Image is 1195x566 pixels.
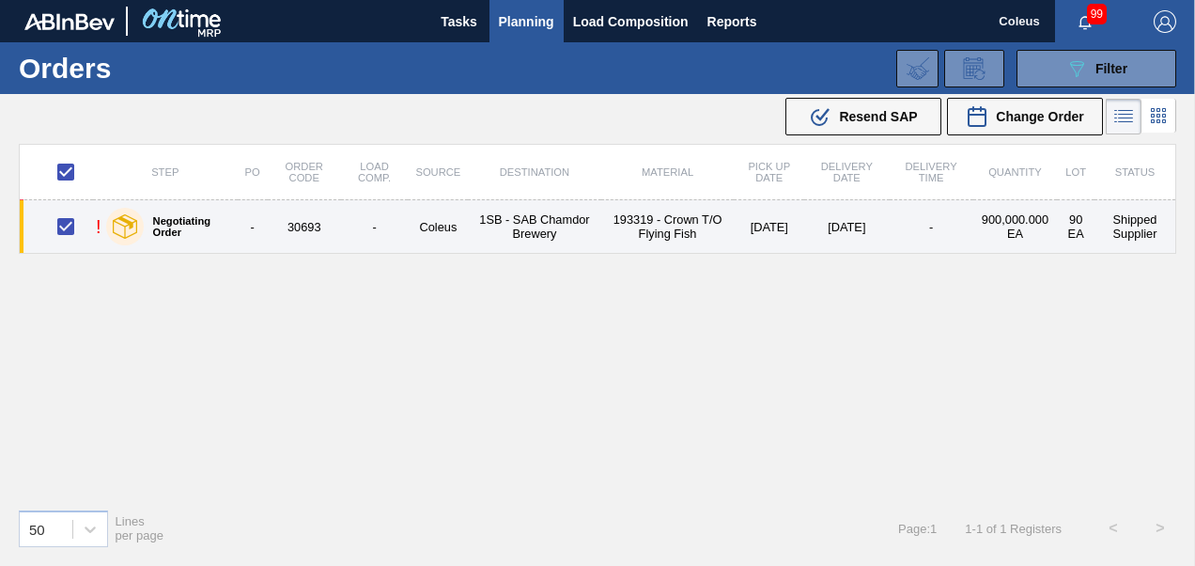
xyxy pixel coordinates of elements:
[965,522,1062,536] span: 1 - 1 of 1 Registers
[499,10,554,33] span: Planning
[839,109,917,124] span: Resend SAP
[439,10,480,33] span: Tasks
[601,200,735,254] td: 193319 - Crown T/O Flying Fish
[906,161,957,183] span: Delivery Time
[1057,200,1094,254] td: 90 EA
[988,166,1042,178] span: Quantity
[890,200,973,254] td: -
[238,200,268,254] td: -
[1065,166,1086,178] span: Lot
[1095,61,1127,76] span: Filter
[1090,505,1137,552] button: <
[944,50,1004,87] div: Order Review Request
[1106,99,1141,134] div: List Vision
[286,161,323,183] span: Order Code
[341,200,409,254] td: -
[144,215,230,238] label: Negotiating Order
[408,200,468,254] td: Coleus
[24,13,115,30] img: TNhmsLtSVTkK8tSr43FrP2fwEKptu5GPRR3wAAAABJRU5ErkJggg==
[748,161,790,183] span: Pick up Date
[245,166,260,178] span: PO
[20,200,1176,254] a: !Negotiating Order-30693-Coleus1SB - SAB Chamdor Brewery193319 - Crown T/O Flying Fish[DATE][DATE...
[1017,50,1176,87] button: Filter
[1137,505,1184,552] button: >
[734,200,804,254] td: [DATE]
[500,166,569,178] span: Destination
[468,200,600,254] td: 1SB - SAB Chamdor Brewery
[804,200,890,254] td: [DATE]
[415,166,460,178] span: Source
[358,161,391,183] span: Load Comp.
[1115,166,1155,178] span: Status
[996,109,1083,124] span: Change Order
[151,166,178,178] span: Step
[821,161,873,183] span: Delivery Date
[573,10,689,33] span: Load Composition
[642,166,693,178] span: Material
[707,10,757,33] span: Reports
[1094,200,1176,254] td: Shipped Supplier
[973,200,1058,254] td: 900,000.000 EA
[19,57,278,79] h1: Orders
[1154,10,1176,33] img: Logout
[896,50,939,87] div: Import Order Negotiation
[268,200,341,254] td: 30693
[1141,99,1176,134] div: Card Vision
[1055,8,1115,35] button: Notifications
[947,98,1103,135] button: Change Order
[785,98,941,135] button: Resend SAP
[898,522,937,536] span: Page : 1
[1087,4,1107,24] span: 99
[116,514,164,542] span: Lines per page
[96,216,101,238] div: !
[29,521,45,537] div: 50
